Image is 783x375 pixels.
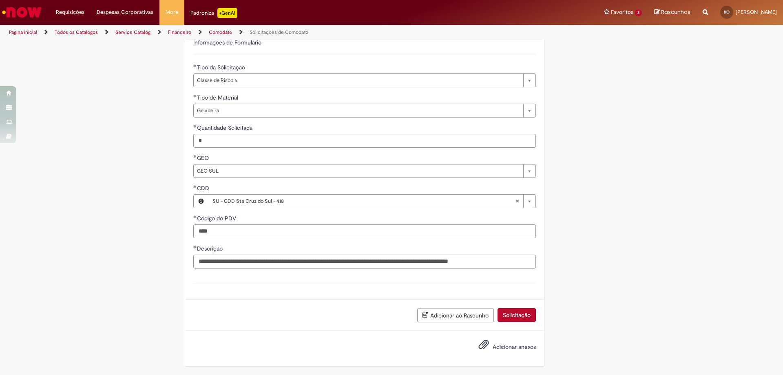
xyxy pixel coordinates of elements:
a: Todos os Catálogos [55,29,98,36]
img: ServiceNow [1,4,43,20]
span: Necessários - CDD [197,184,211,192]
a: SU - CDD Sta Cruz do Sul - 418Limpar campo CDD [208,195,535,208]
span: Obrigatório Preenchido [193,215,197,218]
span: Despesas Corporativas [97,8,153,16]
a: Solicitações de Comodato [250,29,308,36]
span: Favoritos [611,8,633,16]
div: Padroniza [190,8,237,18]
p: +GenAi [217,8,237,18]
a: Service Catalog [115,29,150,36]
button: Solicitação [498,308,536,322]
label: Informações de Formulário [193,39,261,46]
span: Obrigatório Preenchido [193,124,197,128]
ul: Trilhas de página [6,25,516,40]
input: Código do PDV [193,224,536,238]
span: Obrigatório Preenchido [193,155,197,158]
span: GEO SUL [197,164,519,178]
span: Obrigatório Preenchido [193,185,197,188]
span: Obrigatório Preenchido [193,245,197,249]
span: Quantidade Solicitada [197,124,254,131]
span: Tipo de Material [197,94,240,101]
a: Financeiro [168,29,191,36]
span: Adicionar anexos [493,343,536,351]
a: Rascunhos [654,9,690,16]
span: Geladeira [197,104,519,117]
span: Classe de Risco 6 [197,74,519,87]
span: Rascunhos [661,8,690,16]
span: Obrigatório Preenchido [193,94,197,98]
span: Requisições [56,8,84,16]
a: Página inicial [9,29,37,36]
span: More [166,8,178,16]
span: Obrigatório Preenchido [193,64,197,67]
span: 3 [635,9,642,16]
span: GEO [197,154,210,162]
span: Código do PDV [197,215,238,222]
button: CDD, Visualizar este registro SU - CDD Sta Cruz do Sul - 418 [194,195,208,208]
span: Tipo da Solicitação [197,64,247,71]
abbr: Limpar campo CDD [511,195,523,208]
span: Descrição [197,245,224,252]
span: [PERSON_NAME] [736,9,777,16]
span: SU - CDD Sta Cruz do Sul - 418 [212,195,515,208]
input: Quantidade Solicitada [193,134,536,148]
a: Comodato [209,29,232,36]
button: Adicionar ao Rascunho [417,308,494,322]
button: Adicionar anexos [476,337,491,356]
span: KO [724,9,730,15]
input: Descrição [193,255,536,268]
